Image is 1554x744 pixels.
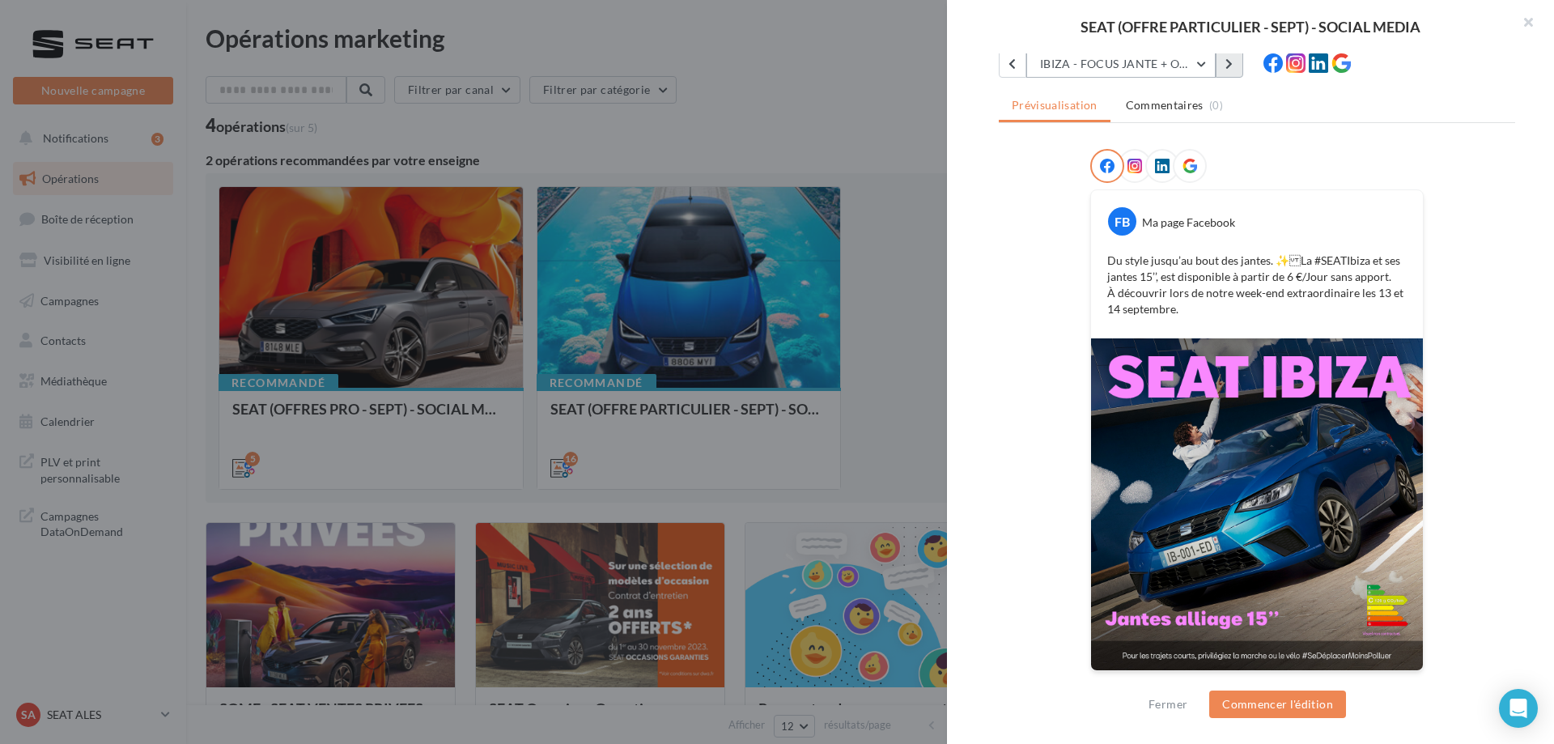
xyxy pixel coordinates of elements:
span: Commentaires [1126,97,1204,113]
div: SEAT (OFFRE PARTICULIER - SEPT) - SOCIAL MEDIA [973,19,1528,34]
button: IBIZA - FOCUS JANTE + OFFRE [1026,50,1216,78]
div: FB [1108,207,1136,236]
div: La prévisualisation est non-contractuelle [1090,671,1424,692]
button: Fermer [1142,695,1194,714]
p: Du style jusqu’au bout des jantes. ✨ La #SEATIbiza et ses jantes 15’’, est disponible à partir de... [1107,253,1407,317]
div: Ma page Facebook [1142,215,1235,231]
button: Commencer l'édition [1209,691,1346,718]
div: Open Intercom Messenger [1499,689,1538,728]
span: (0) [1209,99,1223,112]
